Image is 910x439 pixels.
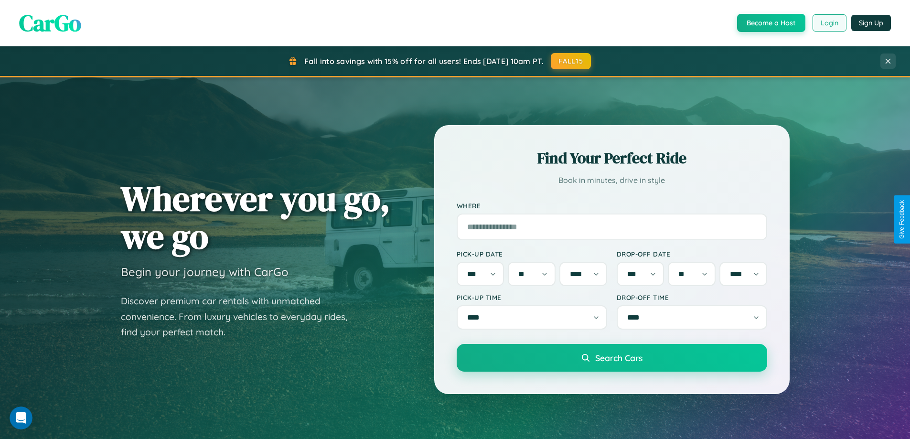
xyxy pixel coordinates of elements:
button: Become a Host [737,14,805,32]
button: Login [813,14,846,32]
p: Discover premium car rentals with unmatched convenience. From luxury vehicles to everyday rides, ... [121,293,360,340]
label: Pick-up Time [457,293,607,301]
span: Fall into savings with 15% off for all users! Ends [DATE] 10am PT. [304,56,544,66]
button: Sign Up [851,15,891,31]
label: Drop-off Date [617,250,767,258]
iframe: Intercom live chat [10,407,32,429]
h1: Wherever you go, we go [121,180,390,255]
div: Give Feedback [899,200,905,239]
button: FALL15 [551,53,591,69]
label: Pick-up Date [457,250,607,258]
p: Book in minutes, drive in style [457,173,767,187]
h3: Begin your journey with CarGo [121,265,289,279]
span: CarGo [19,7,81,39]
button: Search Cars [457,344,767,372]
label: Drop-off Time [617,293,767,301]
h2: Find Your Perfect Ride [457,148,767,169]
label: Where [457,202,767,210]
span: Search Cars [595,353,642,363]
